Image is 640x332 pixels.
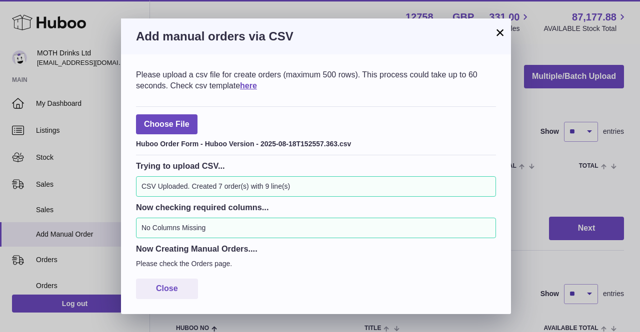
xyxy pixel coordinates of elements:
[136,137,496,149] div: Huboo Order Form - Huboo Version - 2025-08-18T152557.363.csv
[136,218,496,238] div: No Columns Missing
[494,26,506,38] button: ×
[136,114,197,135] span: Choose File
[136,160,496,171] h3: Trying to upload CSV...
[136,28,496,44] h3: Add manual orders via CSV
[156,284,178,293] span: Close
[136,176,496,197] div: CSV Uploaded. Created 7 order(s) with 9 line(s)
[136,259,496,269] p: Please check the Orders page.
[240,81,257,90] a: here
[136,243,496,254] h3: Now Creating Manual Orders....
[136,202,496,213] h3: Now checking required columns...
[136,69,496,91] div: Please upload a csv file for create orders (maximum 500 rows). This process could take up to 60 s...
[136,279,198,299] button: Close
